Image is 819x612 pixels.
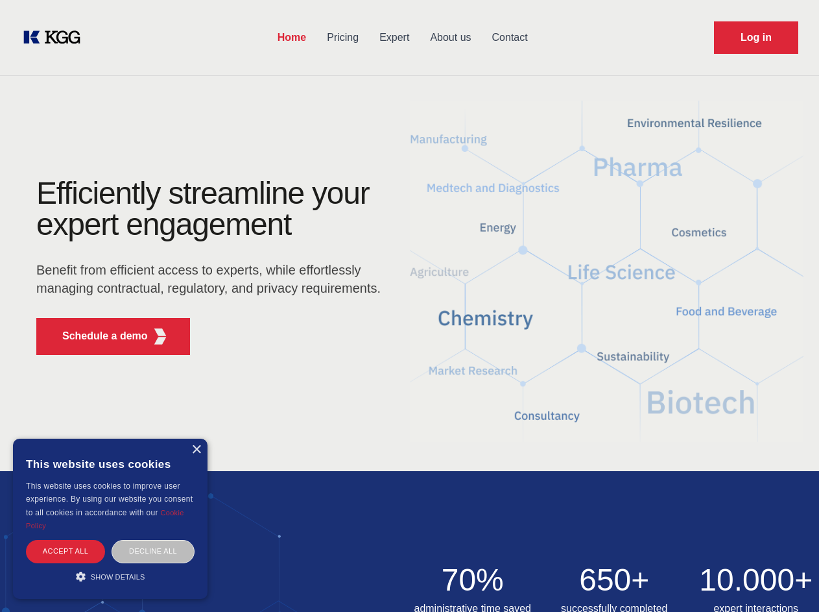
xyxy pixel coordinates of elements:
div: Accept all [26,540,105,563]
a: Expert [369,21,420,55]
a: About us [420,21,481,55]
a: Cookie Policy [26,509,184,530]
div: This website uses cookies [26,448,195,480]
img: KGG Fifth Element RED [152,328,169,345]
h2: 70% [410,565,536,596]
a: KOL Knowledge Platform: Talk to Key External Experts (KEE) [21,27,91,48]
h2: 650+ [551,565,678,596]
span: Show details [91,573,145,581]
div: Decline all [112,540,195,563]
a: Pricing [316,21,369,55]
a: Request Demo [714,21,798,54]
p: Benefit from efficient access to experts, while effortlessly managing contractual, regulatory, an... [36,261,389,297]
h1: Efficiently streamline your expert engagement [36,178,389,240]
img: KGG Fifth Element RED [410,84,804,458]
div: Show details [26,570,195,583]
button: Schedule a demoKGG Fifth Element RED [36,318,190,355]
a: Contact [482,21,538,55]
a: Home [267,21,316,55]
div: Close [191,445,201,455]
p: Schedule a demo [62,328,148,344]
span: This website uses cookies to improve user experience. By using our website you consent to all coo... [26,482,193,517]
